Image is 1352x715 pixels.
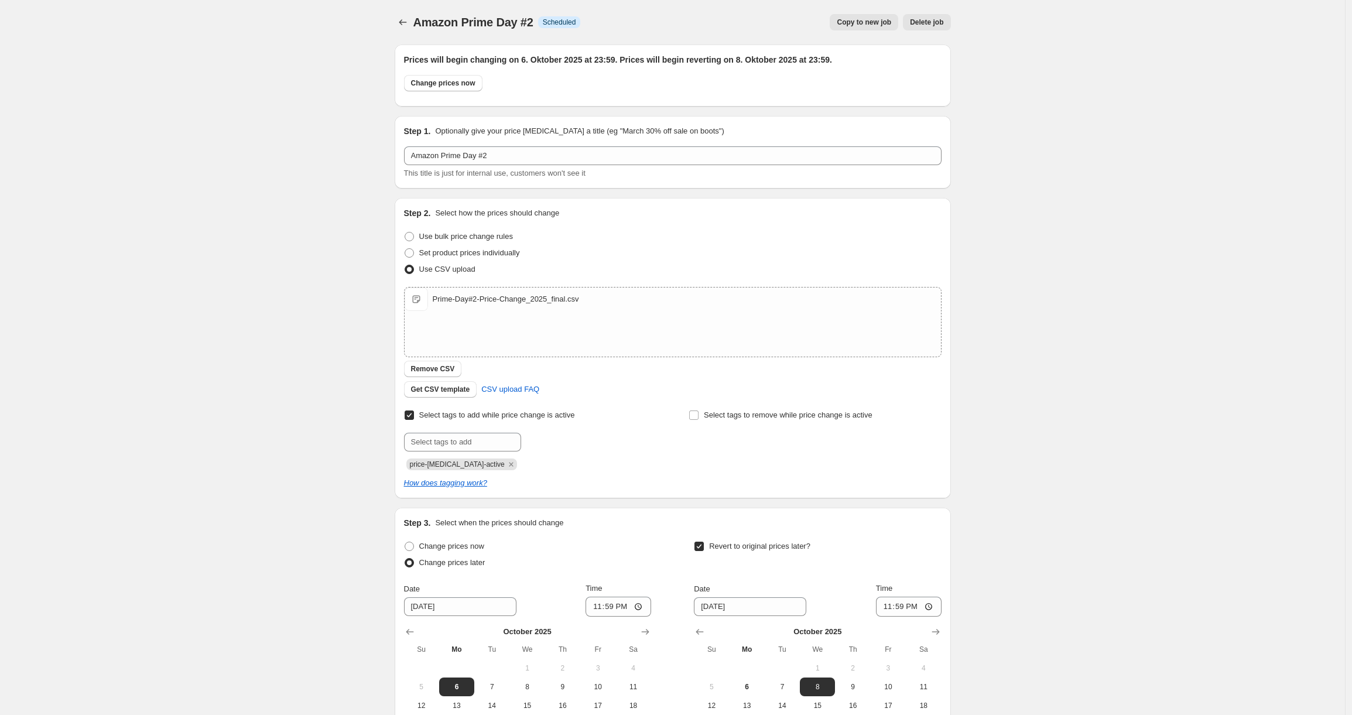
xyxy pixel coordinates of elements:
[620,645,646,654] span: Sa
[835,696,870,715] button: Thursday October 16 2025
[906,640,941,659] th: Saturday
[550,682,576,692] span: 9
[800,696,835,715] button: Wednesday October 15 2025
[800,659,835,678] button: Wednesday October 1 2025
[509,696,545,715] button: Wednesday October 15 2025
[875,645,901,654] span: Fr
[730,678,765,696] button: Today Monday October 6 2025
[769,701,795,710] span: 14
[419,558,485,567] span: Change prices later
[435,207,559,219] p: Select how the prices should change
[580,640,615,659] th: Friday
[876,584,892,593] span: Time
[734,682,760,692] span: 6
[509,678,545,696] button: Wednesday October 8 2025
[615,696,651,715] button: Saturday October 18 2025
[615,659,651,678] button: Saturday October 4 2025
[481,384,539,395] span: CSV upload FAQ
[871,696,906,715] button: Friday October 17 2025
[734,701,760,710] span: 13
[419,265,475,273] span: Use CSV upload
[840,645,865,654] span: Th
[550,701,576,710] span: 16
[514,645,540,654] span: We
[637,624,653,640] button: Show next month, November 2025
[911,701,936,710] span: 18
[580,678,615,696] button: Friday October 10 2025
[543,18,576,27] span: Scheduled
[876,597,942,617] input: 12:00
[911,682,936,692] span: 11
[550,645,576,654] span: Th
[837,18,891,27] span: Copy to new job
[545,678,580,696] button: Thursday October 9 2025
[404,207,431,219] h2: Step 2.
[805,682,830,692] span: 8
[435,125,724,137] p: Optionally give your price [MEDICAL_DATA] a title (eg "March 30% off sale on boots")
[694,678,729,696] button: Sunday October 5 2025
[734,645,760,654] span: Mo
[730,696,765,715] button: Monday October 13 2025
[585,701,611,710] span: 17
[800,678,835,696] button: Wednesday October 8 2025
[479,682,505,692] span: 7
[404,75,482,91] button: Change prices now
[835,678,870,696] button: Thursday October 9 2025
[769,645,795,654] span: Tu
[474,640,509,659] th: Tuesday
[692,624,708,640] button: Show previous month, September 2025
[474,696,509,715] button: Tuesday October 14 2025
[409,645,434,654] span: Su
[835,659,870,678] button: Thursday October 2 2025
[474,678,509,696] button: Tuesday October 7 2025
[835,640,870,659] th: Thursday
[911,645,936,654] span: Sa
[704,410,872,419] span: Select tags to remove while price change is active
[620,682,646,692] span: 11
[439,640,474,659] th: Monday
[615,678,651,696] button: Saturday October 11 2025
[409,682,434,692] span: 5
[765,678,800,696] button: Tuesday October 7 2025
[545,696,580,715] button: Thursday October 16 2025
[514,682,540,692] span: 8
[404,361,462,377] button: Remove CSV
[580,659,615,678] button: Friday October 3 2025
[805,663,830,673] span: 1
[694,696,729,715] button: Sunday October 12 2025
[435,517,563,529] p: Select when the prices should change
[479,645,505,654] span: Tu
[404,381,477,398] button: Get CSV template
[545,659,580,678] button: Thursday October 2 2025
[404,597,516,616] input: 10/2/2025
[875,701,901,710] span: 17
[699,645,724,654] span: Su
[694,640,729,659] th: Sunday
[906,678,941,696] button: Saturday October 11 2025
[709,542,810,550] span: Revert to original prices later?
[514,663,540,673] span: 1
[404,517,431,529] h2: Step 3.
[404,478,487,487] a: How does tagging work?
[411,385,470,394] span: Get CSV template
[509,659,545,678] button: Wednesday October 1 2025
[906,659,941,678] button: Saturday October 4 2025
[444,682,470,692] span: 6
[404,433,521,451] input: Select tags to add
[409,701,434,710] span: 12
[840,701,865,710] span: 16
[927,624,944,640] button: Show next month, November 2025
[769,682,795,692] span: 7
[730,640,765,659] th: Monday
[871,640,906,659] th: Friday
[765,696,800,715] button: Tuesday October 14 2025
[444,701,470,710] span: 13
[419,542,484,550] span: Change prices now
[410,460,505,468] span: price-change-job-active
[840,682,865,692] span: 9
[875,663,901,673] span: 3
[433,293,579,305] div: Prime-Day#2-Price-Change_2025_final.csv
[585,645,611,654] span: Fr
[871,678,906,696] button: Friday October 10 2025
